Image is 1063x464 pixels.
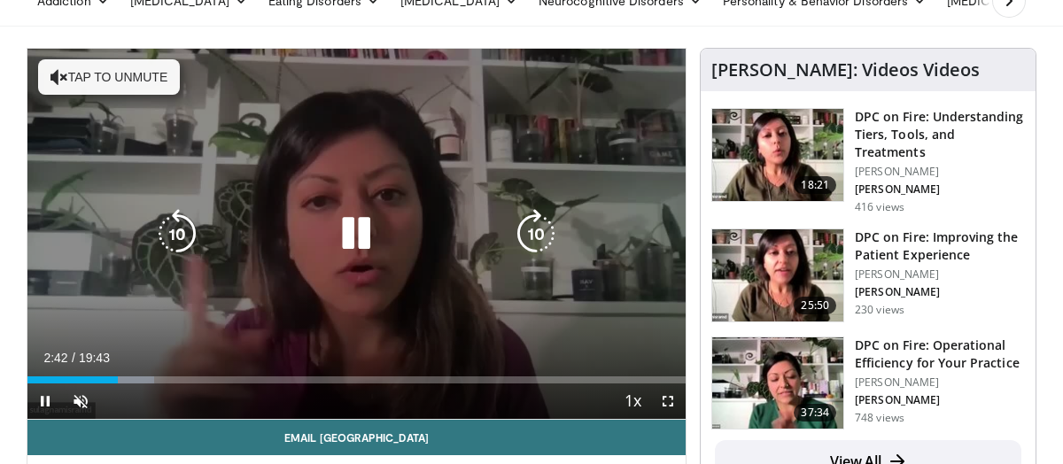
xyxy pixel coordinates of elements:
[711,336,1025,430] a: 37:34 DPC on Fire: Operational Efficiency for Your Practice [PERSON_NAME] [PERSON_NAME] 748 views
[855,411,904,425] p: 748 views
[794,176,836,194] span: 18:21
[794,297,836,314] span: 25:50
[712,109,843,201] img: 2e03c3fe-ada7-4482-aaa8-e396ecac43d1.150x105_q85_crop-smart_upscale.jpg
[43,351,67,365] span: 2:42
[855,108,1025,161] h3: DPC on Fire: Understanding Tiers, Tools, and Treatments
[615,383,650,419] button: Playback Rate
[711,59,980,81] h4: [PERSON_NAME]: Videos Videos
[27,420,686,455] a: Email [GEOGRAPHIC_DATA]
[72,351,75,365] span: /
[712,337,843,429] img: bea0c73b-0c1e-4ce8-acb5-c01a9b639ddf.150x105_q85_crop-smart_upscale.jpg
[855,165,1025,179] p: [PERSON_NAME]
[855,228,1025,264] h3: DPC on Fire: Improving the Patient Experience
[712,229,843,321] img: 5960f710-eedb-4c16-8e10-e96832d4f7c6.150x105_q85_crop-smart_upscale.jpg
[650,383,686,419] button: Fullscreen
[27,376,686,383] div: Progress Bar
[79,351,110,365] span: 19:43
[855,393,1025,407] p: [PERSON_NAME]
[855,336,1025,372] h3: DPC on Fire: Operational Efficiency for Your Practice
[63,383,98,419] button: Unmute
[38,59,180,95] button: Tap to unmute
[855,285,1025,299] p: [PERSON_NAME]
[855,200,904,214] p: 416 views
[855,375,1025,390] p: [PERSON_NAME]
[855,267,1025,282] p: [PERSON_NAME]
[711,228,1025,322] a: 25:50 DPC on Fire: Improving the Patient Experience [PERSON_NAME] [PERSON_NAME] 230 views
[27,383,63,419] button: Pause
[711,108,1025,214] a: 18:21 DPC on Fire: Understanding Tiers, Tools, and Treatments [PERSON_NAME] [PERSON_NAME] 416 views
[794,404,836,421] span: 37:34
[855,303,904,317] p: 230 views
[27,49,686,420] video-js: Video Player
[855,182,1025,197] p: [PERSON_NAME]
